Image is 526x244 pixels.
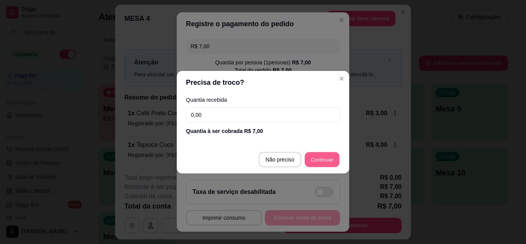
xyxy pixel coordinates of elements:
[177,71,349,94] header: Precisa de troco?
[186,127,340,135] div: Quantia à ser cobrada R$ 7,00
[335,72,348,85] button: Close
[305,152,340,167] button: Continuar
[259,152,302,167] button: Não preciso
[186,97,340,103] label: Quantia recebida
